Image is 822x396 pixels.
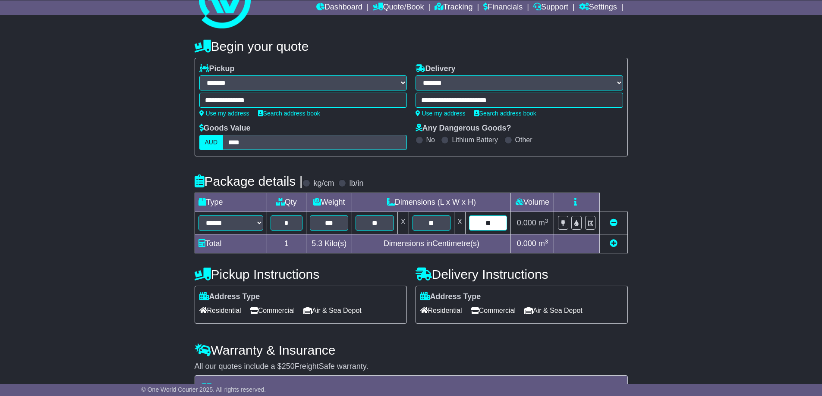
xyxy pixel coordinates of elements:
[416,124,511,133] label: Any Dangerous Goods?
[483,0,523,15] a: Financials
[539,218,548,227] span: m
[316,0,362,15] a: Dashboard
[545,218,548,224] sup: 3
[195,193,267,212] td: Type
[303,304,362,317] span: Air & Sea Depot
[142,386,266,393] span: © One World Courier 2025. All rights reserved.
[352,193,511,212] td: Dimensions (L x W x H)
[199,64,235,74] label: Pickup
[199,110,249,117] a: Use my address
[195,267,407,281] h4: Pickup Instructions
[199,304,241,317] span: Residential
[539,239,548,248] span: m
[452,136,498,144] label: Lithium Battery
[199,135,224,150] label: AUD
[471,304,516,317] span: Commercial
[517,239,536,248] span: 0.000
[474,110,536,117] a: Search address book
[416,64,456,74] label: Delivery
[282,362,295,371] span: 250
[312,239,322,248] span: 5.3
[258,110,320,117] a: Search address book
[416,110,466,117] a: Use my address
[515,136,532,144] label: Other
[454,212,466,234] td: x
[511,193,554,212] td: Volume
[579,0,617,15] a: Settings
[416,267,628,281] h4: Delivery Instructions
[533,0,568,15] a: Support
[420,304,462,317] span: Residential
[426,136,435,144] label: No
[306,193,352,212] td: Weight
[199,292,260,302] label: Address Type
[349,179,363,188] label: lb/in
[313,179,334,188] label: kg/cm
[352,234,511,253] td: Dimensions in Centimetre(s)
[306,234,352,253] td: Kilo(s)
[267,193,306,212] td: Qty
[610,218,617,227] a: Remove this item
[435,0,472,15] a: Tracking
[195,174,303,188] h4: Package details |
[195,234,267,253] td: Total
[199,124,251,133] label: Goods Value
[517,218,536,227] span: 0.000
[267,234,306,253] td: 1
[420,292,481,302] label: Address Type
[373,0,424,15] a: Quote/Book
[195,362,628,371] div: All our quotes include a $ FreightSafe warranty.
[545,238,548,245] sup: 3
[397,212,409,234] td: x
[250,304,295,317] span: Commercial
[195,343,628,357] h4: Warranty & Insurance
[610,239,617,248] a: Add new item
[524,304,583,317] span: Air & Sea Depot
[195,39,628,53] h4: Begin your quote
